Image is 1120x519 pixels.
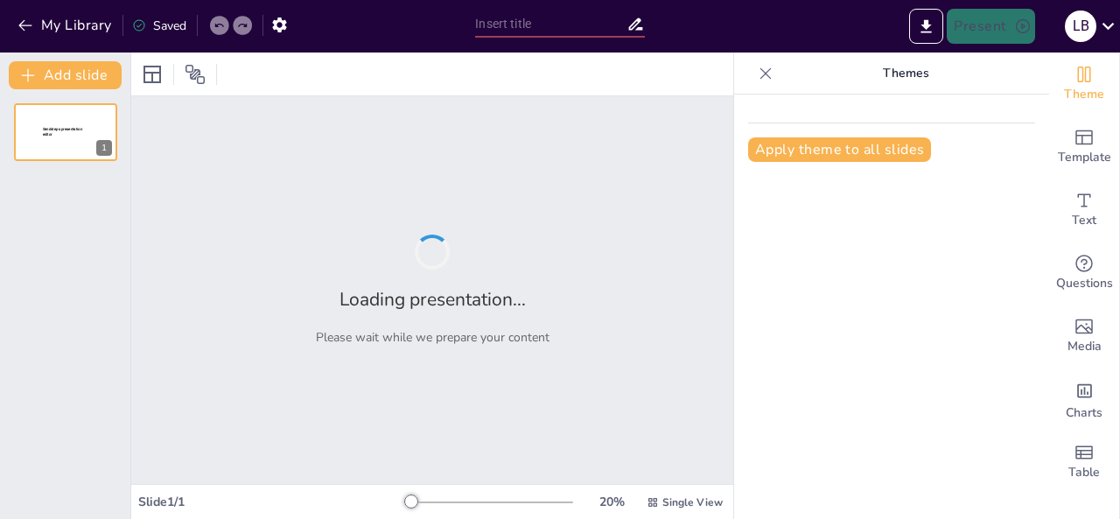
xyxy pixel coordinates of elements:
span: Position [185,64,206,85]
div: Add ready made slides [1049,116,1119,179]
span: Media [1067,337,1102,356]
div: L B [1065,11,1096,42]
button: Export to PowerPoint [909,9,943,44]
span: Theme [1064,85,1104,104]
div: Get real-time input from your audience [1049,242,1119,305]
p: Themes [780,53,1032,95]
input: Insert title [475,11,626,37]
h2: Loading presentation... [339,287,526,312]
button: Add slide [9,61,122,89]
button: My Library [13,11,119,39]
button: Present [947,9,1034,44]
span: Charts [1066,403,1102,423]
div: Add a table [1049,431,1119,494]
button: L B [1065,9,1096,44]
span: Questions [1056,274,1113,293]
span: Text [1072,211,1096,230]
div: 1 [96,140,112,156]
div: Add charts and graphs [1049,368,1119,431]
div: Layout [138,60,166,88]
p: Please wait while we prepare your content [316,329,549,346]
span: Sendsteps presentation editor [43,127,82,137]
div: Slide 1 / 1 [138,494,405,510]
div: Add text boxes [1049,179,1119,242]
div: Change the overall theme [1049,53,1119,116]
button: Apply theme to all slides [748,137,931,162]
span: Table [1068,463,1100,482]
span: Template [1058,148,1111,167]
div: 1 [14,103,117,161]
div: 20 % [591,494,633,510]
div: Saved [132,18,186,34]
span: Single View [662,495,723,509]
div: Add images, graphics, shapes or video [1049,305,1119,368]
